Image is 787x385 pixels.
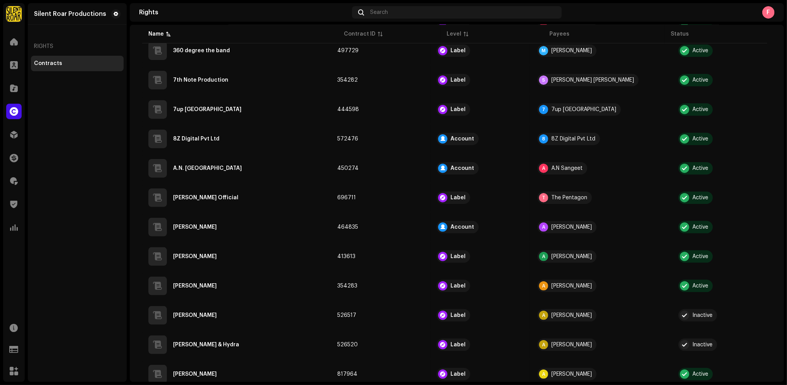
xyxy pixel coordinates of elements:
[337,48,359,53] span: 497729
[551,77,634,83] div: [PERSON_NAME] [PERSON_NAME]
[551,313,592,318] div: [PERSON_NAME]
[173,313,217,318] div: Abdullah Aslam
[173,77,228,83] div: 7th Note Production
[692,136,708,142] div: Active
[173,224,217,230] div: Aarohan Malla
[437,44,524,57] span: Label
[692,371,708,377] div: Active
[173,371,217,377] div: Abdullah Muzaffar
[437,309,524,322] span: Label
[450,371,466,377] div: Label
[692,313,712,318] div: Inactive
[370,9,388,15] span: Search
[450,283,466,289] div: Label
[450,254,466,259] div: Label
[551,136,595,142] div: 8Z Digital Pvt Ltd
[551,166,583,171] div: A.N Sangeet
[437,280,524,292] span: Label
[692,224,708,230] div: Active
[551,48,592,53] div: [PERSON_NAME]
[337,136,358,142] span: 572476
[539,222,548,232] div: A
[551,195,587,200] div: The Pentagon
[692,195,708,200] div: Active
[450,136,474,142] div: Account
[539,105,548,114] div: 7
[437,162,524,175] span: Account
[139,9,349,15] div: Rights
[539,340,548,349] div: A
[450,195,466,200] div: Label
[337,77,358,83] span: 354282
[692,77,708,83] div: Active
[337,224,358,230] span: 464835
[450,107,466,112] div: Label
[344,30,376,38] div: Contract ID
[337,166,359,171] span: 450274
[337,107,359,112] span: 444598
[539,311,548,320] div: A
[692,342,712,347] div: Inactive
[437,103,524,116] span: Label
[337,371,357,377] span: 817964
[173,48,230,53] div: 360 degree the band
[337,254,355,259] span: 413613
[34,11,106,17] div: Silent Roar Productions
[337,195,356,200] span: 696711
[762,6,775,19] div: F
[31,37,124,56] re-a-nav-header: Rights
[551,371,592,377] div: [PERSON_NAME]
[173,283,217,289] div: Abbas Ali Khan
[539,134,548,144] div: 8
[437,192,524,204] span: Label
[173,107,241,112] div: 7up Pakistan
[437,133,524,145] span: Account
[450,166,474,171] div: Account
[692,48,708,53] div: Active
[337,313,356,318] span: 526517
[539,75,548,85] div: S
[539,46,548,55] div: M
[539,164,548,173] div: A
[539,252,548,261] div: A
[551,283,592,289] div: [PERSON_NAME]
[692,107,708,112] div: Active
[173,195,238,200] div: Aamir Sindhi Official
[437,250,524,263] span: Label
[31,56,124,71] re-m-nav-item: Contracts
[437,368,524,380] span: Label
[692,166,708,171] div: Active
[551,224,592,230] div: [PERSON_NAME]
[447,30,461,38] div: Level
[437,74,524,86] span: Label
[6,6,22,22] img: fcfd72e7-8859-4002-b0df-9a7058150634
[692,254,708,259] div: Active
[450,224,474,230] div: Account
[173,254,217,259] div: Aash Rohan
[551,254,592,259] div: [PERSON_NAME]
[450,342,466,347] div: Label
[539,370,548,379] div: A
[173,136,219,142] div: 8Z Digital Pvt Ltd
[173,166,242,171] div: A.N. Sangeet
[539,281,548,291] div: A
[551,342,592,347] div: [PERSON_NAME]
[148,30,164,38] div: Name
[450,313,466,318] div: Label
[337,342,358,347] span: 526520
[450,77,466,83] div: Label
[437,339,524,351] span: Label
[450,48,466,53] div: Label
[437,221,524,233] span: Account
[551,107,616,112] div: 7up [GEOGRAPHIC_DATA]
[337,283,357,289] span: 354283
[692,283,708,289] div: Active
[34,60,62,67] div: Contracts
[539,193,548,202] div: T
[173,342,239,347] div: Abdullah Aslam & Hydra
